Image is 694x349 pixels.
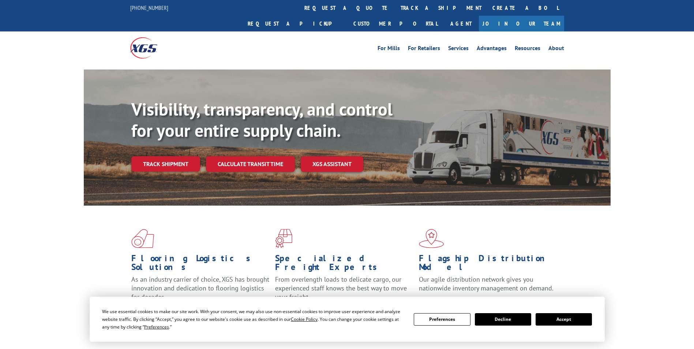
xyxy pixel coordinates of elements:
span: Our agile distribution network gives you nationwide inventory management on demand. [419,275,554,292]
img: xgs-icon-flagship-distribution-model-red [419,229,444,248]
div: We use essential cookies to make our site work. With your consent, we may also use non-essential ... [102,308,405,331]
a: Join Our Team [479,16,564,31]
a: About [548,45,564,53]
span: Cookie Policy [291,316,318,322]
a: For Mills [378,45,400,53]
a: Resources [515,45,540,53]
h1: Flagship Distribution Model [419,254,557,275]
a: Calculate transit time [206,156,295,172]
img: xgs-icon-total-supply-chain-intelligence-red [131,229,154,248]
a: [PHONE_NUMBER] [130,4,168,11]
button: Decline [475,313,531,326]
a: XGS ASSISTANT [301,156,363,172]
span: Preferences [144,324,169,330]
a: Customer Portal [348,16,443,31]
h1: Specialized Freight Experts [275,254,413,275]
button: Preferences [414,313,470,326]
a: Agent [443,16,479,31]
a: Request a pickup [242,16,348,31]
button: Accept [536,313,592,326]
a: For Retailers [408,45,440,53]
div: Cookie Consent Prompt [90,297,605,342]
span: As an industry carrier of choice, XGS has brought innovation and dedication to flooring logistics... [131,275,269,301]
p: From overlength loads to delicate cargo, our experienced staff knows the best way to move your fr... [275,275,413,308]
a: Services [448,45,469,53]
a: Track shipment [131,156,200,172]
h1: Flooring Logistics Solutions [131,254,270,275]
a: Advantages [477,45,507,53]
b: Visibility, transparency, and control for your entire supply chain. [131,98,393,142]
img: xgs-icon-focused-on-flooring-red [275,229,292,248]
